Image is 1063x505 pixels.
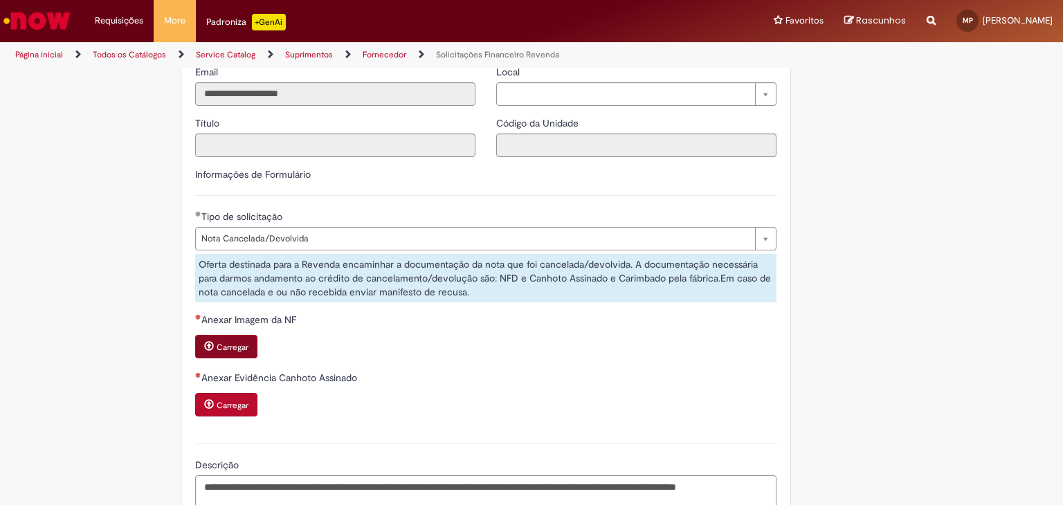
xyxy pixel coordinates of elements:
a: Fornecedor [363,49,406,60]
span: Somente leitura - Email [195,66,221,78]
small: Carregar [217,400,248,411]
a: Rascunhos [844,15,906,28]
span: Somente leitura - Código da Unidade [496,117,581,129]
input: Email [195,82,475,106]
span: More [164,14,185,28]
a: Suprimentos [285,49,333,60]
input: Título [195,134,475,157]
label: Informações de Formulário [195,168,311,181]
a: Página inicial [15,49,63,60]
button: Carregar anexo de Anexar Evidência Canhoto Assinado Required [195,393,257,416]
span: Nota Cancelada/Devolvida [201,228,748,250]
span: Local [496,66,523,78]
span: Descrição [195,459,242,471]
span: Anexar Imagem da NF [201,313,299,326]
span: Necessários [195,314,201,320]
a: Solicitações Financeiro Revenda [436,49,559,60]
div: Oferta destinada para a Revenda encaminhar a documentação da nota que foi cancelada/devolvida. A ... [195,254,776,302]
span: Anexar Evidência Canhoto Assinado [201,371,360,384]
span: Necessários [195,372,201,378]
p: +GenAi [252,14,286,30]
span: Somente leitura - Título [195,117,222,129]
ul: Trilhas de página [10,42,698,68]
span: Requisições [95,14,143,28]
label: Somente leitura - Código da Unidade [496,116,581,130]
label: Somente leitura - Email [195,65,221,79]
a: Service Catalog [196,49,255,60]
span: Obrigatório Preenchido [195,211,201,217]
small: Carregar [217,342,248,353]
span: Tipo de solicitação [201,210,285,223]
img: ServiceNow [1,7,73,35]
div: Padroniza [206,14,286,30]
button: Carregar anexo de Anexar Imagem da NF Required [195,335,257,358]
a: Todos os Catálogos [93,49,166,60]
a: Limpar campo Local [496,82,776,106]
label: Somente leitura - Título [195,116,222,130]
span: Rascunhos [856,14,906,27]
span: MP [963,16,973,25]
input: Código da Unidade [496,134,776,157]
span: [PERSON_NAME] [983,15,1053,26]
span: Favoritos [785,14,824,28]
